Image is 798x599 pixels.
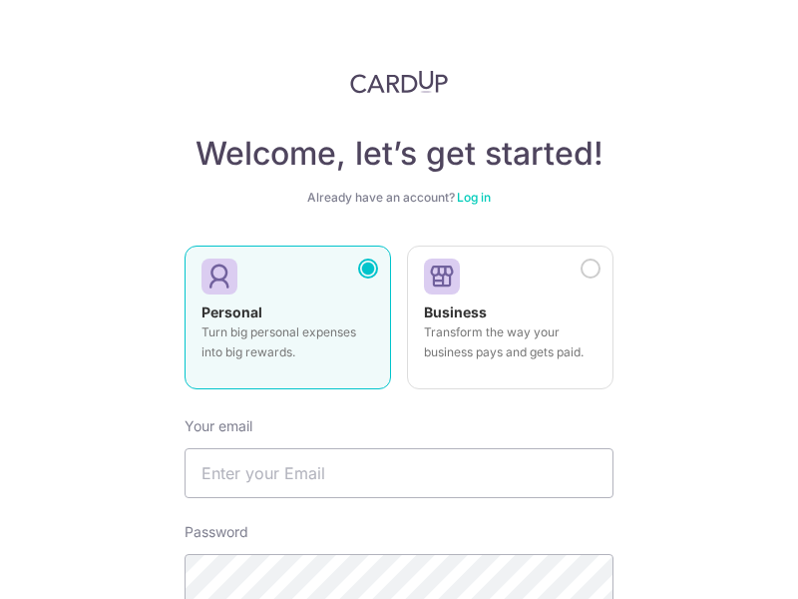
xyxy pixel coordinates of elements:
[407,246,613,401] a: Business Transform the way your business pays and gets paid.
[185,448,613,498] input: Enter your Email
[424,322,597,362] p: Transform the way your business pays and gets paid.
[185,246,391,401] a: Personal Turn big personal expenses into big rewards.
[350,70,448,94] img: CardUp Logo
[185,134,613,174] h4: Welcome, let’s get started!
[185,190,613,206] div: Already have an account?
[185,416,252,436] label: Your email
[201,303,262,320] strong: Personal
[457,190,491,205] a: Log in
[185,522,248,542] label: Password
[424,303,487,320] strong: Business
[201,322,374,362] p: Turn big personal expenses into big rewards.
